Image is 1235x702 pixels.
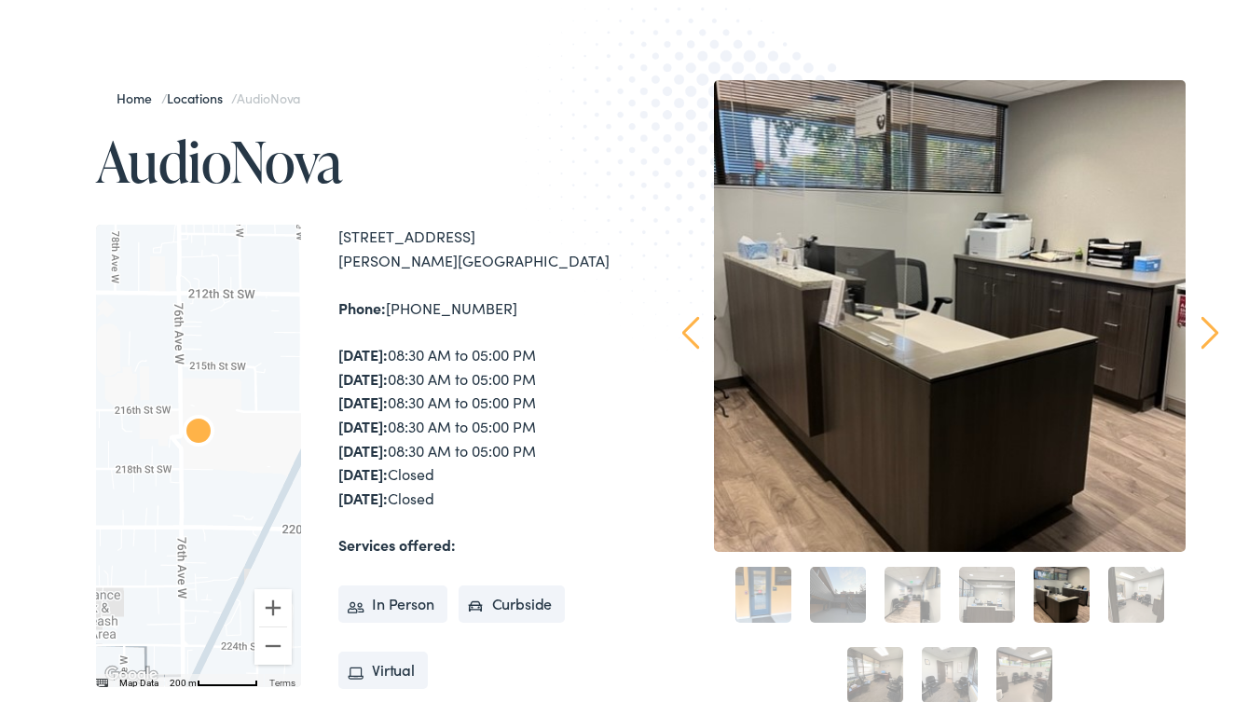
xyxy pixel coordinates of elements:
[101,663,162,687] img: Google
[1201,316,1219,350] a: Next
[459,585,566,623] li: Curbside
[885,567,940,623] a: 3
[117,89,300,107] span: / /
[338,463,388,484] strong: [DATE]:
[735,567,791,623] a: 1
[101,663,162,687] a: Open this area in Google Maps (opens a new window)
[338,344,388,365] strong: [DATE]:
[254,627,292,665] button: Zoom out
[338,392,388,412] strong: [DATE]:
[269,678,295,688] a: Terms (opens in new tab)
[338,225,618,272] div: [STREET_ADDRESS] [PERSON_NAME][GEOGRAPHIC_DATA]
[338,343,618,510] div: 08:30 AM to 05:00 PM 08:30 AM to 05:00 PM 08:30 AM to 05:00 PM 08:30 AM to 05:00 PM 08:30 AM to 0...
[96,131,618,192] h1: AudioNova
[176,411,221,456] div: AudioNova
[1108,567,1164,623] a: 6
[170,678,197,688] span: 200 m
[167,89,231,107] a: Locations
[338,652,428,689] li: Virtual
[338,368,388,389] strong: [DATE]:
[117,89,160,107] a: Home
[338,297,386,318] strong: Phone:
[119,677,158,690] button: Map Data
[1034,567,1090,623] a: 5
[338,585,447,623] li: In Person
[338,440,388,461] strong: [DATE]:
[338,534,456,555] strong: Services offered:
[959,567,1015,623] a: 4
[338,488,388,508] strong: [DATE]:
[810,567,866,623] a: 2
[338,416,388,436] strong: [DATE]:
[164,674,264,687] button: Map Scale: 200 m per 62 pixels
[338,296,618,321] div: [PHONE_NUMBER]
[237,89,300,107] span: AudioNova
[254,589,292,626] button: Zoom in
[95,677,108,690] button: Keyboard shortcuts
[682,316,700,350] a: Prev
